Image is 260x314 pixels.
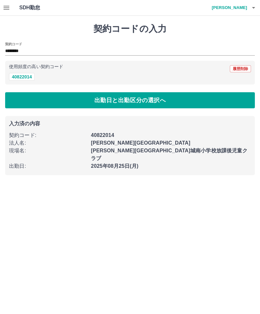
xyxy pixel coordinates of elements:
h1: 契約コードの入力 [5,23,255,34]
p: 法人名 : [9,139,87,147]
p: 現場名 : [9,147,87,155]
b: [PERSON_NAME][GEOGRAPHIC_DATA]城南小学校放課後児童クラブ [91,148,247,161]
p: 出勤日 : [9,162,87,170]
p: 契約コード : [9,131,87,139]
b: 2025年08月25日(月) [91,163,138,169]
p: 使用頻度の高い契約コード [9,65,63,69]
button: 出勤日と出勤区分の選択へ [5,92,255,108]
b: [PERSON_NAME][GEOGRAPHIC_DATA] [91,140,190,146]
h2: 契約コード [5,41,22,47]
b: 40822014 [91,132,114,138]
button: 40822014 [9,73,35,81]
button: 履歴削除 [230,65,251,72]
p: 入力済の内容 [9,121,251,126]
